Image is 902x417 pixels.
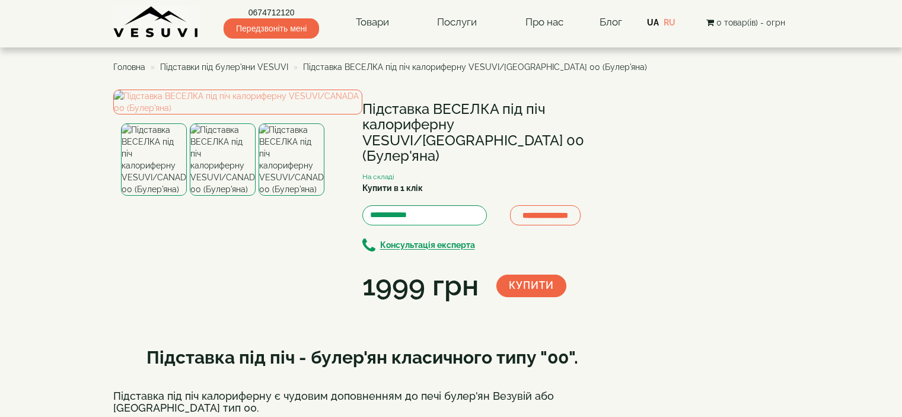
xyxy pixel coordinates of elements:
[703,16,789,29] button: 0 товар(ів) - 0грн
[496,275,566,297] button: Купити
[425,9,489,36] a: Послуги
[362,266,479,306] div: 1999 грн
[113,6,199,39] img: Завод VESUVI
[380,241,475,250] b: Консультація експерта
[160,62,288,72] a: Підставки під булер'яни VESUVI
[362,182,423,194] label: Купити в 1 клік
[190,123,256,196] img: Підставка ВЕСЕЛКА під піч калориферну VESUVI/CANADA 00 (Булер'яна)
[647,18,659,27] a: UA
[664,18,675,27] a: RU
[600,16,622,28] a: Блог
[224,18,319,39] span: Передзвоніть мені
[303,62,647,72] span: Підставка ВЕСЕЛКА під піч калориферну VESUVI/[GEOGRAPHIC_DATA] 00 (Булер'яна)
[121,123,187,196] img: Підставка ВЕСЕЛКА під піч калориферну VESUVI/CANADA 00 (Булер'яна)
[113,90,362,114] img: Підставка ВЕСЕЛКА під піч калориферну VESUVI/CANADA 00 (Булер'яна)
[146,347,578,368] b: Підставка під піч - булер'ян класичного типу "00".
[344,9,401,36] a: Товари
[113,390,611,414] h4: Підставка під піч калориферну є чудовим доповненням до печі булер'ян Везувій або [GEOGRAPHIC_DATA...
[362,101,611,164] h1: Підставка ВЕСЕЛКА під піч калориферну VESUVI/[GEOGRAPHIC_DATA] 00 (Булер'яна)
[514,9,575,36] a: Про нас
[716,18,785,27] span: 0 товар(ів) - 0грн
[259,123,324,196] img: Підставка ВЕСЕЛКА під піч калориферну VESUVI/CANADA 00 (Булер'яна)
[362,173,394,181] small: На складі
[224,7,319,18] a: 0674712120
[113,62,145,72] a: Головна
